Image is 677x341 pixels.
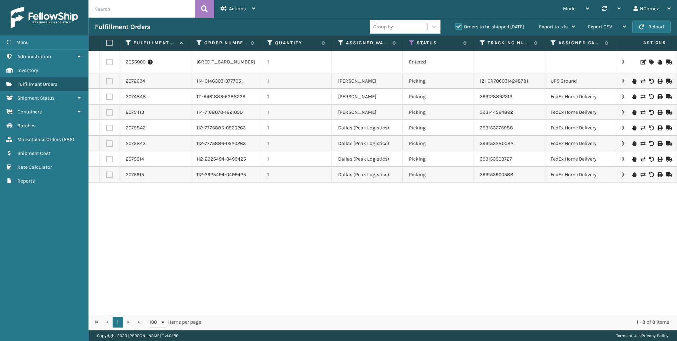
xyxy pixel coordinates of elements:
a: 393153280082 [480,140,513,146]
h3: Fulfillment Orders [95,23,150,31]
i: Assign Carrier and Warehouse [649,60,653,65]
i: Print Label [658,94,662,99]
i: Void Label [649,79,653,84]
a: 2075842 [126,124,146,132]
td: UPS Ground [544,73,615,89]
span: Marketplace Orders [17,136,61,142]
i: Mark as Shipped [666,141,670,146]
span: Reports [17,178,35,184]
i: Void Label [649,110,653,115]
td: Entered [403,51,473,73]
label: Quantity [275,40,318,46]
span: Shipment Status [17,95,55,101]
td: 1 [261,73,332,89]
a: 114-0146303-3777051 [197,78,243,85]
i: Void Label [649,141,653,146]
span: Fulfillment Orders [17,81,57,87]
div: 1 - 8 of 8 items [211,319,669,326]
span: 100 [149,319,160,326]
span: Mode [563,6,575,12]
i: On Hold [632,125,636,130]
a: 2075413 [126,109,144,116]
a: 2072694 [126,78,145,85]
i: Edit [641,60,645,65]
td: Dallas (Peak Logistics) [332,120,403,136]
i: Change shipping [641,79,645,84]
i: Change shipping [641,172,645,177]
i: Change shipping [641,141,645,146]
td: [PERSON_NAME] [332,73,403,89]
td: Picking [403,105,473,120]
label: Assigned Warehouse [346,40,389,46]
i: On Hold [632,141,636,146]
i: Print Label [658,172,662,177]
td: Dallas (Peak Logistics) [332,167,403,183]
i: On Hold [632,157,636,162]
i: Mark as Shipped [666,94,670,99]
i: On Hold [632,94,636,99]
td: FedEx Home Delivery [544,105,615,120]
span: ( 586 ) [62,136,74,142]
div: Group by [373,23,393,30]
td: Picking [403,167,473,183]
a: 2075843 [126,140,146,147]
i: Print Label [658,79,662,84]
td: 1 [261,51,332,73]
td: Picking [403,151,473,167]
a: 112-7775886-0520263 [197,140,246,147]
span: Rate Calculator [17,164,52,170]
i: On Hold [632,172,636,177]
i: Change shipping [641,94,645,99]
i: Mark as Shipped [666,125,670,130]
td: Dallas (Peak Logistics) [332,151,403,167]
i: Void Label [649,94,653,99]
td: [PERSON_NAME] [332,89,403,105]
td: Picking [403,73,473,89]
label: Status [417,40,460,46]
td: FedEx Home Delivery [544,151,615,167]
a: 112-2925494-0499425 [197,171,246,178]
i: Change shipping [641,157,645,162]
td: 1 [261,105,332,120]
td: FedEx Home Delivery [544,120,615,136]
a: 1ZH0R7060314248781 [480,78,528,84]
td: 1 [261,136,332,151]
span: Shipment Cost [17,150,50,156]
label: Assigned Carrier Service [558,40,601,46]
i: Mark as Shipped [666,110,670,115]
span: Batches [17,123,35,129]
a: 393153900588 [480,172,513,178]
a: 2075914 [126,156,144,163]
i: Void Label [649,125,653,130]
a: Privacy Policy [642,333,669,338]
div: | [616,330,669,341]
a: 1 [113,317,123,328]
i: On Hold [632,79,636,84]
td: 1 [261,151,332,167]
a: 393153275988 [480,125,513,131]
i: Print Label [658,157,662,162]
label: Order Number [204,40,247,46]
a: 393153903727 [480,156,512,162]
td: [PERSON_NAME] [332,105,403,120]
i: Void Label [649,157,653,162]
a: [CREDIT_CARD_NUMBER] [197,58,255,66]
span: Menu [16,39,29,45]
td: 1 [261,167,332,183]
i: Mark as Shipped [666,172,670,177]
a: 2055900 [126,58,146,66]
i: Change shipping [641,110,645,115]
td: Picking [403,120,473,136]
span: Export CSV [588,24,612,30]
td: FedEx Home Delivery [544,89,615,105]
a: 393128892313 [480,94,512,100]
span: Actions [229,6,246,12]
i: Mark as Shipped [666,60,670,65]
a: 111-9461883-6288229 [197,93,245,100]
a: 393144564892 [480,109,513,115]
i: Mark as Shipped [666,79,670,84]
span: Containers [17,109,42,115]
a: Terms of Use [616,333,641,338]
i: On Hold [632,110,636,115]
p: Copyright 2023 [PERSON_NAME]™ v 1.0.189 [97,330,178,341]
